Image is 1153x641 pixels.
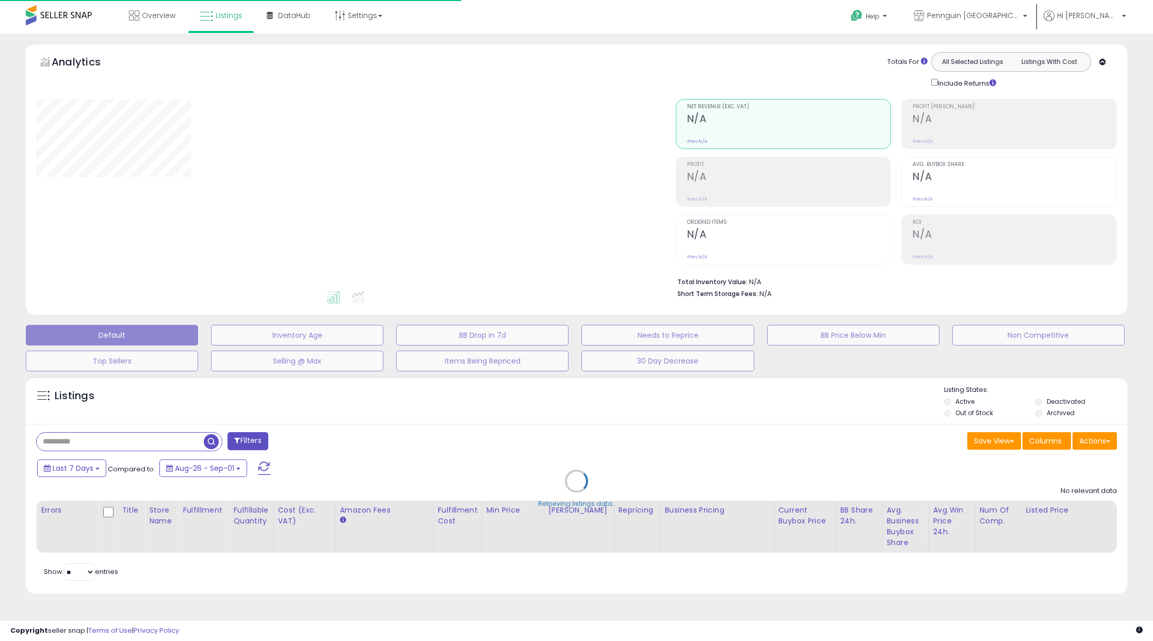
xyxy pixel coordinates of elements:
small: Prev: N/A [913,196,933,202]
div: seller snap | | [10,626,179,636]
span: Avg. Buybox Share [913,162,1116,168]
a: Hi [PERSON_NAME] [1044,10,1126,34]
h2: N/A [913,113,1116,127]
span: Help [866,12,880,21]
div: Include Returns [923,77,1009,89]
button: BB Price Below Min [767,325,939,346]
li: N/A [677,275,1109,287]
b: Total Inventory Value: [677,277,748,286]
b: Short Term Storage Fees: [677,289,758,298]
span: Profit [PERSON_NAME] [913,104,1116,110]
div: Retrieving listings data.. [538,499,615,508]
span: Hi [PERSON_NAME] [1057,10,1119,21]
a: Help [842,2,897,34]
h2: N/A [687,113,891,127]
button: Selling @ Max [211,351,383,371]
a: Privacy Policy [134,626,179,635]
button: 30 Day Decrease [581,351,754,371]
span: Profit [687,162,891,168]
span: Listings [216,10,242,21]
button: Listings With Cost [1011,55,1087,69]
small: Prev: N/A [687,196,707,202]
button: Items Being Repriced [396,351,569,371]
span: N/A [759,289,772,299]
button: Non Competitive [952,325,1125,346]
button: BB Drop in 7d [396,325,569,346]
small: Prev: N/A [913,254,933,260]
small: Prev: N/A [687,138,707,144]
span: Pennguin [GEOGRAPHIC_DATA] [927,10,1020,21]
button: Inventory Age [211,325,383,346]
span: ROI [913,220,1116,225]
button: All Selected Listings [934,55,1011,69]
a: Terms of Use [88,626,132,635]
button: Default [26,325,198,346]
small: Prev: N/A [687,254,707,260]
span: Ordered Items [687,220,891,225]
h2: N/A [687,171,891,185]
span: Net Revenue (Exc. VAT) [687,104,891,110]
h5: Analytics [52,55,121,72]
button: Top Sellers [26,351,198,371]
span: DataHub [278,10,311,21]
h2: N/A [913,228,1116,242]
button: Needs to Reprice [581,325,754,346]
span: Overview [142,10,175,21]
strong: Copyright [10,626,48,635]
i: Get Help [850,9,863,22]
small: Prev: N/A [913,138,933,144]
h2: N/A [913,171,1116,185]
div: Totals For [887,57,928,67]
h2: N/A [687,228,891,242]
